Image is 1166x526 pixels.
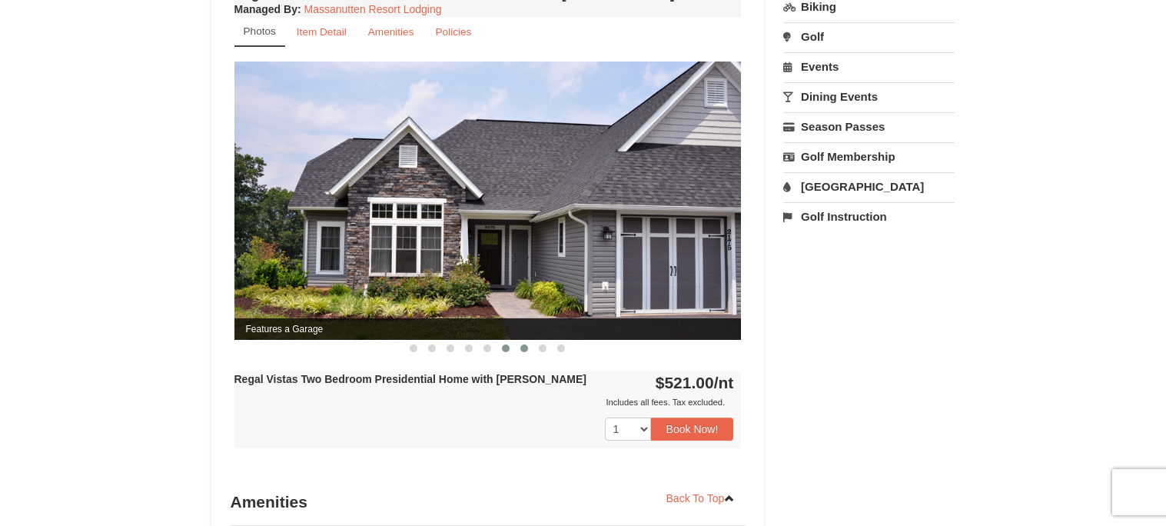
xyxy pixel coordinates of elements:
[234,17,285,47] a: Photos
[231,487,746,518] h3: Amenities
[234,62,742,339] img: Features a Garage
[435,26,471,38] small: Policies
[287,17,357,47] a: Item Detail
[651,418,734,441] button: Book Now!
[783,112,955,141] a: Season Passes
[783,142,955,171] a: Golf Membership
[714,374,734,391] span: /nt
[425,17,481,47] a: Policies
[244,25,276,37] small: Photos
[234,318,742,340] span: Features a Garage
[234,3,297,15] span: Managed By
[783,52,955,81] a: Events
[656,487,746,510] a: Back To Top
[234,394,734,410] div: Includes all fees. Tax excluded.
[783,202,955,231] a: Golf Instruction
[297,26,347,38] small: Item Detail
[368,26,414,38] small: Amenities
[358,17,424,47] a: Amenities
[656,374,734,391] strong: $521.00
[783,82,955,111] a: Dining Events
[304,3,442,15] a: Massanutten Resort Lodging
[783,22,955,51] a: Golf
[783,172,955,201] a: [GEOGRAPHIC_DATA]
[234,373,586,385] strong: Regal Vistas Two Bedroom Presidential Home with [PERSON_NAME]
[234,3,301,15] strong: :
